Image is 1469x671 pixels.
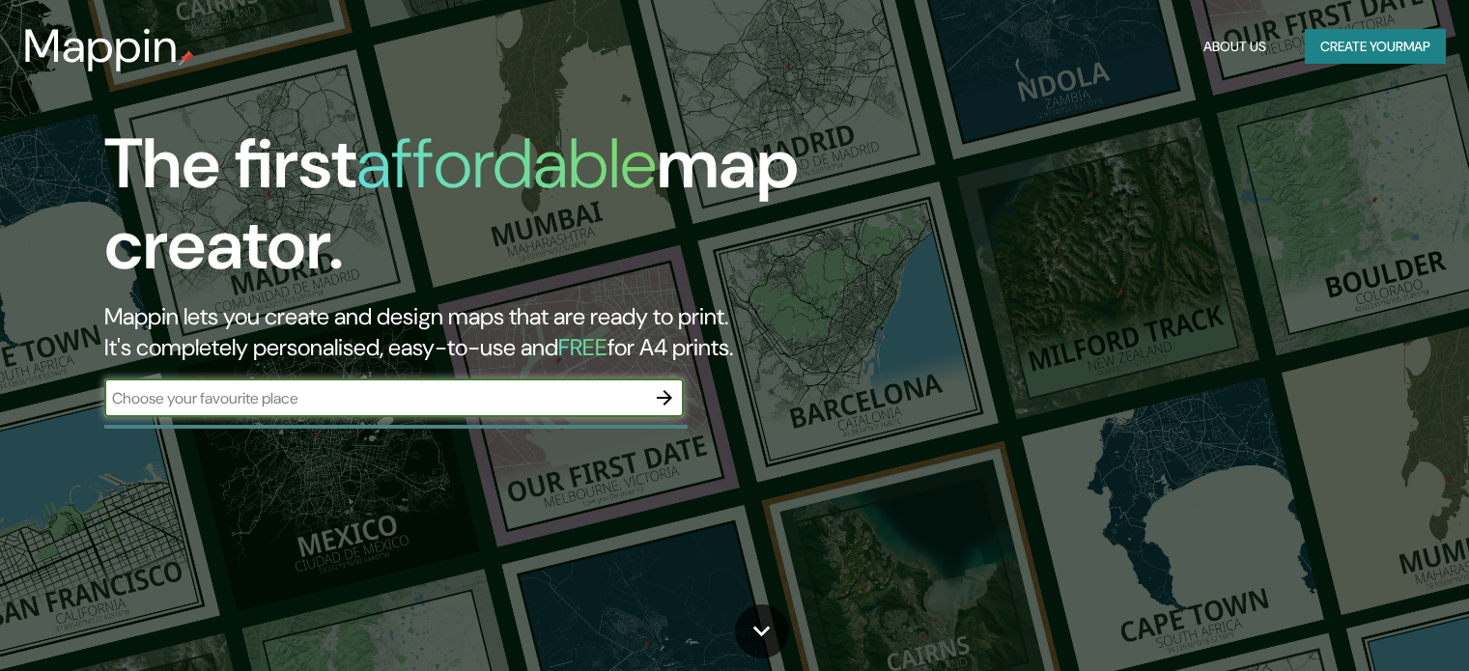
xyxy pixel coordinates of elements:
img: mappin-pin [179,50,194,66]
h5: FREE [558,332,607,362]
h2: Mappin lets you create and design maps that are ready to print. It's completely personalised, eas... [104,301,839,363]
h1: The first map creator. [104,124,839,301]
h1: affordable [356,119,657,209]
button: About Us [1196,29,1274,65]
input: Choose your favourite place [104,387,645,409]
button: Create yourmap [1305,29,1446,65]
h3: Mappin [23,19,179,73]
